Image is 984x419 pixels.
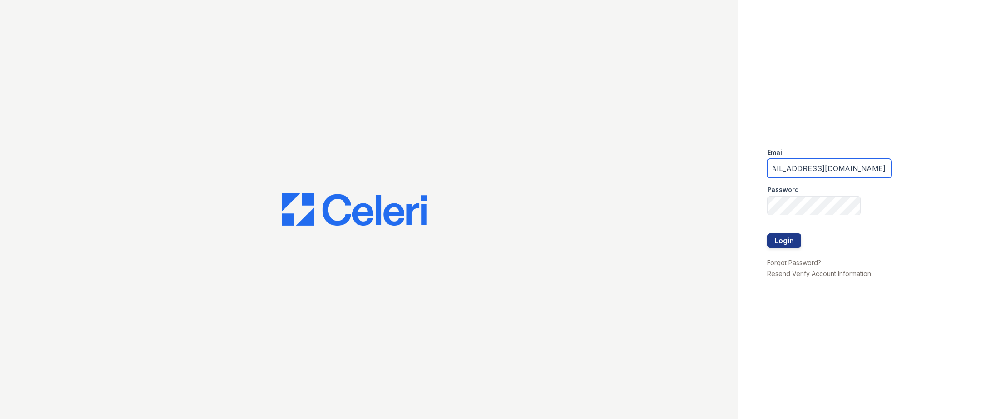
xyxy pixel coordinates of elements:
a: Resend Verify Account Information [767,270,871,277]
a: Forgot Password? [767,259,821,266]
label: Password [767,185,799,194]
label: Email [767,148,784,157]
button: Login [767,233,801,248]
img: CE_Logo_Blue-a8612792a0a2168367f1c8372b55b34899dd931a85d93a1a3d3e32e68fde9ad4.png [282,193,427,226]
